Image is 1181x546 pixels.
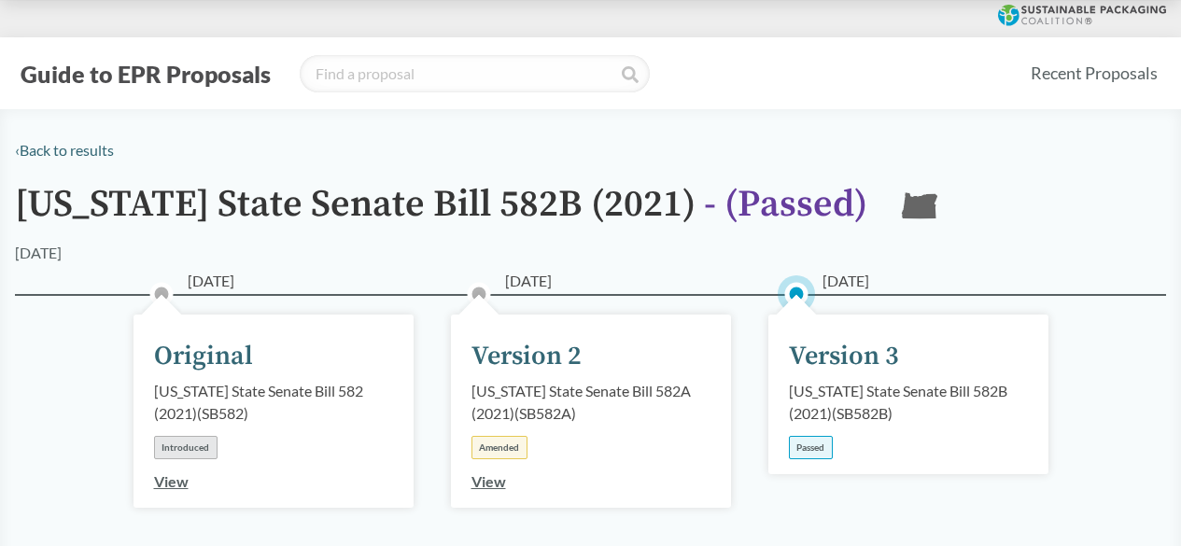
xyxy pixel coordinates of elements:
div: [DATE] [15,242,62,264]
div: [US_STATE] State Senate Bill 582 (2021) ( SB582 ) [154,380,393,425]
div: [US_STATE] State Senate Bill 582A (2021) ( SB582A ) [471,380,710,425]
div: Passed [789,436,833,459]
button: Guide to EPR Proposals [15,59,276,89]
div: Original [154,337,253,376]
span: - ( Passed ) [704,181,867,228]
a: View [471,472,506,490]
div: [US_STATE] State Senate Bill 582B (2021) ( SB582B ) [789,380,1028,425]
span: [DATE] [188,270,234,292]
h1: [US_STATE] State Senate Bill 582B (2021) [15,184,867,242]
a: View [154,472,189,490]
div: Amended [471,436,527,459]
div: Version 3 [789,337,899,376]
div: Introduced [154,436,218,459]
a: Recent Proposals [1022,52,1166,94]
input: Find a proposal [300,55,650,92]
span: [DATE] [505,270,552,292]
div: Version 2 [471,337,582,376]
a: ‹Back to results [15,141,114,159]
span: [DATE] [822,270,869,292]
